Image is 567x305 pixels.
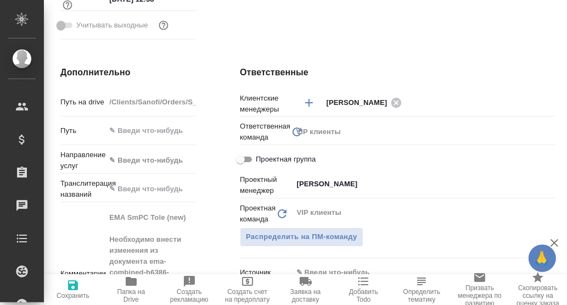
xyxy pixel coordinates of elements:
span: Сохранить [57,292,89,300]
div: ✎ Введи что-нибудь [296,267,542,278]
p: Путь на drive [60,97,105,108]
span: Проектная группа [256,154,316,165]
button: Выбери, если сб и вс нужно считать рабочими днями для выполнения заказа. [156,18,171,32]
button: Добавить Todo [334,274,392,305]
h4: Ответственные [240,66,555,79]
button: Папка на Drive [102,274,160,305]
button: Создать рекламацию [160,274,218,305]
p: Комментарии клиента [60,268,105,290]
span: Создать рекламацию [167,288,212,303]
input: ✎ Введи что-нибудь [105,181,196,197]
span: [PERSON_NAME] [327,97,394,108]
span: Определить тематику [399,288,444,303]
button: Определить тематику [392,274,451,305]
button: Распределить на ПМ-команду [240,228,363,247]
div: ✎ Введи что-нибудь [109,155,192,166]
input: ✎ Введи что-нибудь [105,123,196,138]
p: Проектный менеджер [240,174,293,196]
div: [PERSON_NAME] [327,96,406,109]
div: VIP клиенты [293,123,555,141]
button: Создать счет на предоплату [218,274,277,305]
button: 🙏 [529,245,556,272]
button: Open [549,102,551,104]
button: Призвать менеджера по развитию [451,274,509,305]
span: Учитывать выходные [76,20,148,31]
span: Заявка на доставку [283,288,328,303]
p: Проектная команда [240,203,276,225]
p: Ответственная команда [240,121,290,143]
button: Скопировать ссылку на оценку заказа [509,274,567,305]
p: Источник [240,267,293,278]
span: 🙏 [533,247,552,270]
div: ✎ Введи что-нибудь [293,263,555,282]
p: Транслитерация названий [60,178,105,200]
span: Создать счет на предоплату [225,288,270,303]
span: Добавить Todo [341,288,386,303]
p: Клиентские менеджеры [240,93,293,115]
button: Open [549,183,551,185]
input: Пустое поле [105,94,196,110]
p: Путь [60,125,105,136]
div: ✎ Введи что-нибудь [105,151,205,170]
span: Папка на Drive [109,288,154,303]
button: Добавить менеджера [296,90,322,116]
button: Заявка на доставку [277,274,335,305]
span: Распределить на ПМ-команду [246,231,357,243]
h4: Дополнительно [60,66,196,79]
p: Направление услуг [60,149,105,171]
button: Сохранить [44,274,102,305]
span: В заказе уже есть ответственный ПМ или ПМ группа [240,228,363,247]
